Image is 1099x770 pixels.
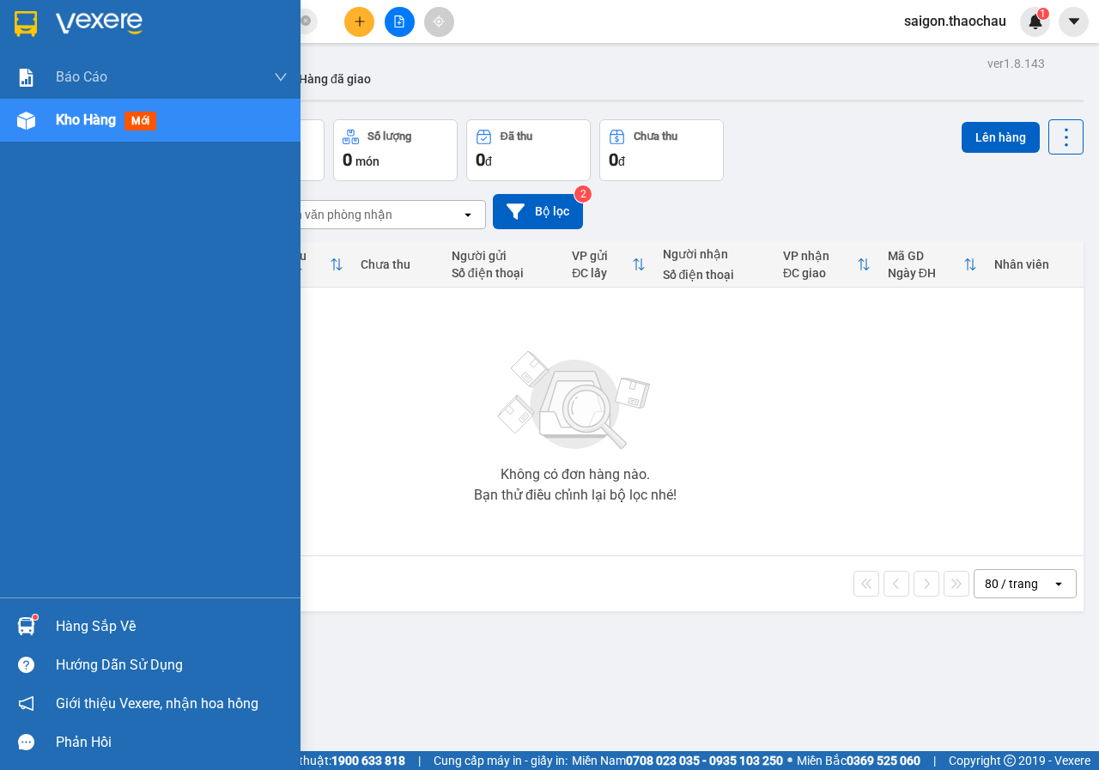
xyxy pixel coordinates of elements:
[572,266,631,280] div: ĐC lấy
[354,15,366,27] span: plus
[56,112,116,128] span: Kho hàng
[476,149,485,170] span: 0
[56,693,258,714] span: Giới thiệu Vexere, nhận hoa hồng
[385,7,415,37] button: file-add
[888,266,964,280] div: Ngày ĐH
[933,751,936,770] span: |
[124,112,156,130] span: mới
[879,242,987,288] th: Toggle SortBy
[434,751,568,770] span: Cung cấp máy in - giấy in:
[355,155,379,168] span: món
[274,206,392,223] div: Chọn văn phòng nhận
[56,730,288,755] div: Phản hồi
[783,249,857,263] div: VP nhận
[433,15,445,27] span: aim
[1037,8,1049,20] sup: 1
[1004,755,1016,767] span: copyright
[489,341,661,461] img: svg+xml;base64,PHN2ZyBjbGFzcz0ibGlzdC1wbHVnX19zdmciIHhtbG5zPSJodHRwOi8vd3d3LnczLm9yZy8yMDAwL3N2Zy...
[17,112,35,130] img: warehouse-icon
[18,695,34,712] span: notification
[663,268,766,282] div: Số điện thoại
[474,488,677,502] div: Bạn thử điều chỉnh lại bộ lọc nhé!
[493,194,583,229] button: Bộ lọc
[367,130,411,142] div: Số lượng
[572,751,783,770] span: Miền Nam
[1059,7,1089,37] button: caret-down
[452,266,555,280] div: Số điện thoại
[301,14,311,30] span: close-circle
[890,10,1020,32] span: saigon.thaochau
[572,249,631,263] div: VP gửi
[1052,577,1066,591] svg: open
[599,119,724,181] button: Chưa thu0đ
[18,734,34,750] span: message
[787,757,792,764] span: ⚪️
[344,7,374,37] button: plus
[987,54,1045,73] div: ver 1.8.143
[418,751,421,770] span: |
[609,149,618,170] span: 0
[962,122,1040,153] button: Lên hàng
[33,615,38,620] sup: 1
[424,7,454,37] button: aim
[1028,14,1043,29] img: icon-new-feature
[461,208,475,221] svg: open
[18,657,34,673] span: question-circle
[574,185,592,203] sup: 2
[663,247,766,261] div: Người nhận
[563,242,653,288] th: Toggle SortBy
[634,130,677,142] div: Chưa thu
[994,258,1075,271] div: Nhân viên
[501,130,532,142] div: Đã thu
[56,652,288,678] div: Hướng dẫn sử dụng
[466,119,591,181] button: Đã thu0đ
[17,69,35,87] img: solution-icon
[985,575,1038,592] div: 80 / trang
[393,15,405,27] span: file-add
[774,242,879,288] th: Toggle SortBy
[343,149,352,170] span: 0
[17,617,35,635] img: warehouse-icon
[247,751,405,770] span: Hỗ trợ kỹ thuật:
[15,11,37,37] img: logo-vxr
[626,754,783,767] strong: 0708 023 035 - 0935 103 250
[56,66,107,88] span: Báo cáo
[485,155,492,168] span: đ
[274,70,288,84] span: down
[56,614,288,640] div: Hàng sắp về
[301,15,311,26] span: close-circle
[847,754,920,767] strong: 0369 525 060
[1040,8,1046,20] span: 1
[1066,14,1082,29] span: caret-down
[452,249,555,263] div: Người gửi
[888,249,964,263] div: Mã GD
[262,242,353,288] th: Toggle SortBy
[618,155,625,168] span: đ
[285,58,385,100] button: Hàng đã giao
[331,754,405,767] strong: 1900 633 818
[797,751,920,770] span: Miền Bắc
[783,266,857,280] div: ĐC giao
[501,468,650,482] div: Không có đơn hàng nào.
[333,119,458,181] button: Số lượng0món
[361,258,434,271] div: Chưa thu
